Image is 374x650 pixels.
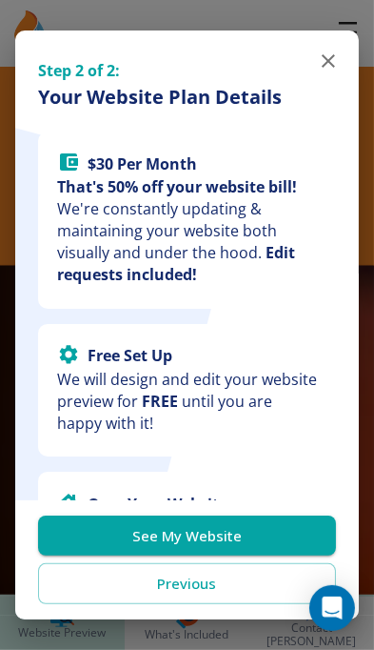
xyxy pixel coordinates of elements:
[38,61,336,82] h5: Step 2 of 2:
[38,86,336,110] h4: Your Website Plan Details
[57,369,317,435] p: We will design and edit your website preview for until you are happy with it!
[57,242,295,285] strong: Edit requests included!
[309,585,355,631] div: Open Intercom Messenger
[57,176,297,197] strong: That's 50% off your website bill!
[38,564,336,604] button: Previous
[88,494,227,515] strong: Own Your Website
[88,153,197,174] strong: $ 30 Per Month
[142,391,178,412] strong: FREE
[38,517,336,557] button: See My Website
[88,345,172,366] strong: Free Set Up
[57,176,317,285] p: We're constantly updating & maintaining your website both visually and under the hood.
